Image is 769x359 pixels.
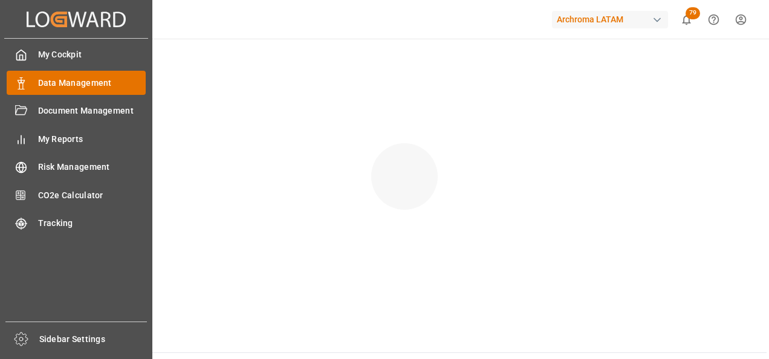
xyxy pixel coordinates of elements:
a: My Cockpit [7,43,146,66]
a: Data Management [7,71,146,94]
button: Archroma LATAM [552,8,673,31]
button: show 79 new notifications [673,6,700,33]
a: My Reports [7,127,146,150]
span: My Cockpit [38,48,146,61]
span: 79 [686,7,700,19]
span: Document Management [38,105,146,117]
span: Data Management [38,77,146,89]
span: CO2e Calculator [38,189,146,202]
a: Document Management [7,99,146,123]
span: Risk Management [38,161,146,173]
a: Risk Management [7,155,146,179]
span: Tracking [38,217,146,230]
a: Tracking [7,212,146,235]
span: Sidebar Settings [39,333,148,346]
a: CO2e Calculator [7,183,146,207]
button: Help Center [700,6,727,33]
span: My Reports [38,133,146,146]
div: Archroma LATAM [552,11,668,28]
